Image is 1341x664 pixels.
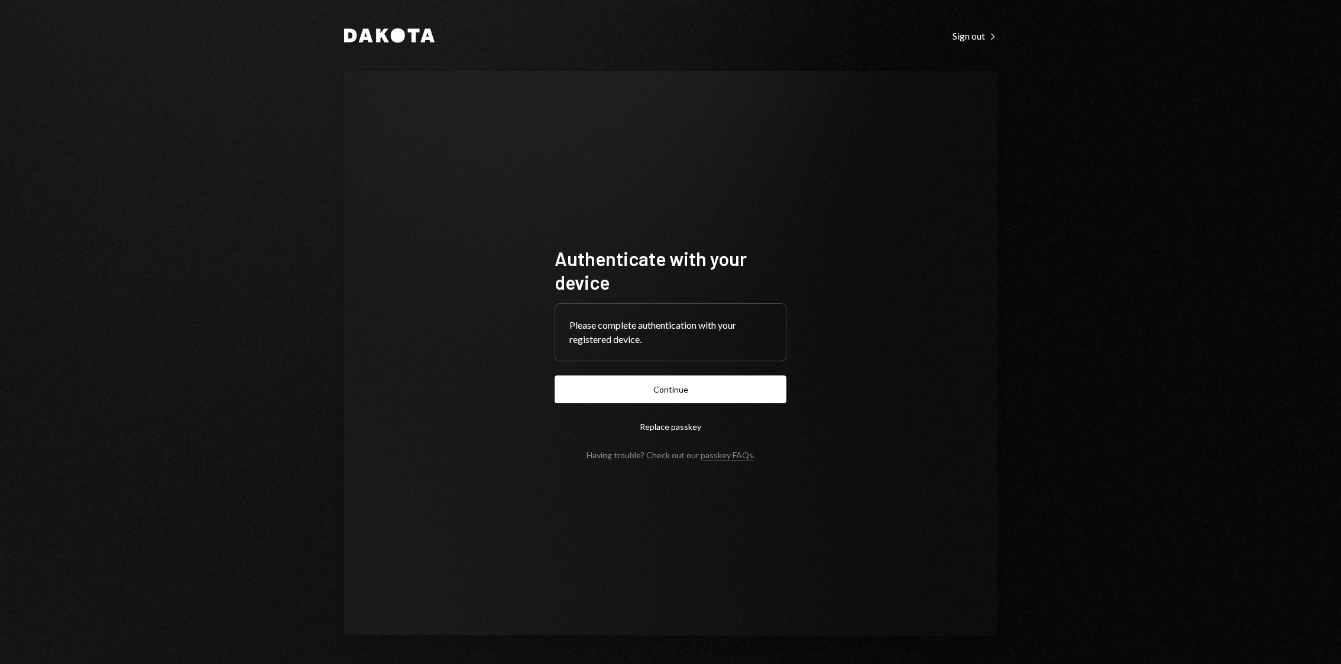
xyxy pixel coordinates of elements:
[587,450,755,460] div: Having trouble? Check out our .
[555,413,786,440] button: Replace passkey
[555,247,786,294] h1: Authenticate with your device
[953,30,997,42] div: Sign out
[555,375,786,403] button: Continue
[569,318,772,346] div: Please complete authentication with your registered device.
[701,450,753,461] a: passkey FAQs
[953,29,997,42] a: Sign out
